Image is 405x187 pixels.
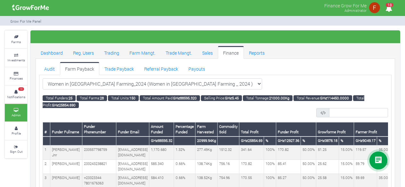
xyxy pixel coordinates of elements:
[218,160,239,174] td: 756.16
[316,122,354,136] th: Growforme Profit
[383,1,395,16] i: Notifications
[197,46,218,59] a: Sales
[386,3,393,7] span: 18
[50,160,82,174] td: [PERSON_NAME]
[149,160,174,174] td: 585.340
[116,122,149,136] th: Funder Email
[50,122,82,136] th: Funder Fullname
[201,95,242,101] small: Selling Price:
[174,160,195,174] td: 0.66%
[316,145,339,160] td: 51.25
[5,86,27,103] a: 18 Notifications
[320,96,349,100] b: GHȼ114450.0000
[264,136,276,145] th: %
[293,95,352,101] small: Total Revenue:
[239,160,264,174] td: 170.82
[195,122,218,136] th: Farm Harvested
[7,95,25,99] small: Notifications
[218,145,239,160] td: 1512.32
[149,145,174,160] td: 1,170.680
[243,95,293,101] small: Total Tonnage:
[140,95,200,101] small: Total Amount Paid:
[43,160,50,174] td: 2
[10,1,51,14] img: growforme image
[264,145,276,160] td: 100%
[354,160,377,174] td: 59.79
[149,136,174,145] th: GHȼ88595.32
[195,136,218,145] th: 20999.94Kg
[276,160,301,174] td: 85.41
[239,122,276,136] th: Total Profit
[129,96,136,100] b: 150
[5,141,27,158] a: Sign Out
[339,145,354,160] td: 15.00%
[354,145,377,160] td: 119.57
[269,96,289,100] b: 21000.00Kg
[10,19,41,24] small: Grow For Me Panel
[339,160,354,174] td: 15.00%
[244,46,270,59] a: Reports
[344,8,367,13] small: Administrator
[60,62,99,75] a: Farm Payback
[316,160,339,174] td: 25.62
[173,96,197,100] b: GHȼ88595.320
[124,46,161,59] a: Farm Mangt.
[276,136,301,145] th: GHȼ12927.36
[108,95,139,101] small: Total Units:
[5,104,27,121] a: Admin
[82,145,116,160] td: 233557798759
[174,122,195,136] th: Percentage Funded
[183,62,210,75] a: Payouts
[5,67,27,85] a: Finances
[368,1,381,14] img: growforme image
[324,1,367,9] p: Finance Grow For Me
[11,40,21,44] small: Farms
[77,95,107,101] small: Total Farms:
[239,136,264,145] th: GHȼ25854.69
[69,96,72,100] b: 25
[301,145,316,160] td: 50.00%
[50,145,82,160] td: [PERSON_NAME] Jnr
[377,136,392,145] th: %
[195,145,218,160] td: 277.49Kg
[82,122,116,136] th: Funder Phonenumber
[239,145,264,160] td: 341.64
[139,62,183,75] a: Referral Payback
[316,136,339,145] th: GHȼ3878.18
[43,95,364,108] small: Total Profit:
[301,136,316,145] th: %
[5,122,27,140] a: Profile
[276,145,301,160] td: 170.82
[339,136,354,145] th: %
[43,145,50,160] td: 1
[5,31,27,48] a: Farms
[99,46,124,59] a: Trading
[82,160,116,174] td: 233243238821
[218,122,239,136] th: Commodity Sold
[10,149,22,154] small: Sign Out
[383,6,395,12] a: 18
[225,96,239,100] b: GHȼ5.45
[39,62,60,75] a: Audit
[174,145,195,160] td: 1.32%
[218,46,244,59] a: Finance
[354,122,392,136] th: Farmer Profit
[149,122,174,136] th: Amount Funded
[36,46,68,59] a: Dashboard
[301,160,316,174] td: 50.00%
[12,113,21,117] small: Admin
[5,49,27,66] a: Investments
[7,58,25,62] small: Investments
[43,95,76,101] small: Total Funders:
[10,76,23,81] small: Finances
[18,87,24,91] span: 18
[99,62,139,75] a: Trade Payback
[161,46,197,59] a: Trade Mangt.
[354,136,377,145] th: GHȼ9049.17
[264,160,276,174] td: 100%
[43,122,50,136] th: #
[12,131,21,136] small: Profile
[276,122,316,136] th: Funder Profit
[195,160,218,174] td: 138.74Kg
[377,145,392,160] td: 35.00%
